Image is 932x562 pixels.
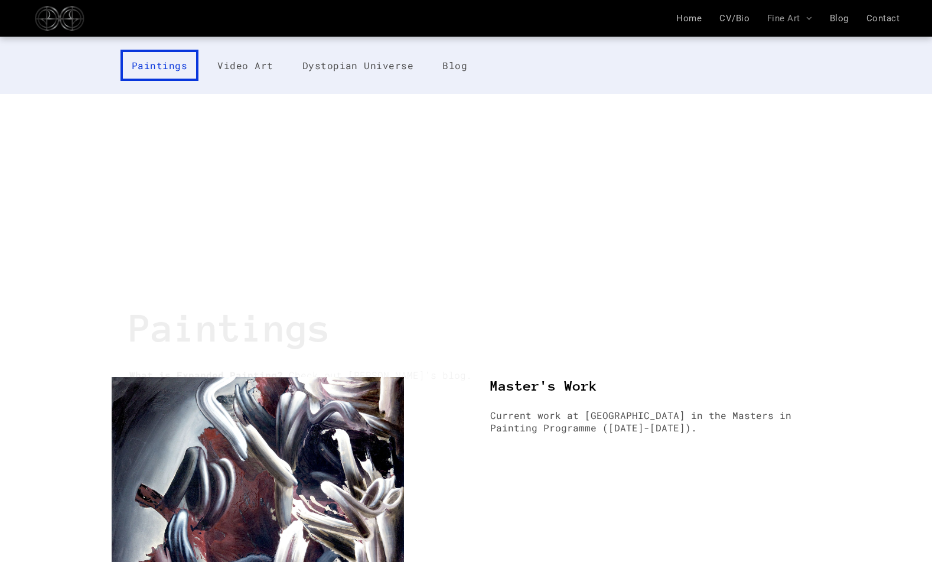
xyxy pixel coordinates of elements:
a: Home [667,13,711,24]
a: CV/Bio [711,13,758,24]
a: Fine Art [758,13,821,24]
a: Blog [821,13,858,24]
span: Current work at [GEOGRAPHIC_DATA] in the Masters in Painting Programme ([DATE]-[DATE]). [490,409,791,434]
a: Contact [858,13,908,24]
a: Paintings [120,50,198,81]
span: Master's Work [490,378,598,394]
a: Dystopian Universe [292,50,424,81]
span: Paintings [129,307,331,349]
a: Blog [432,50,477,81]
a: Video Art [207,50,283,81]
